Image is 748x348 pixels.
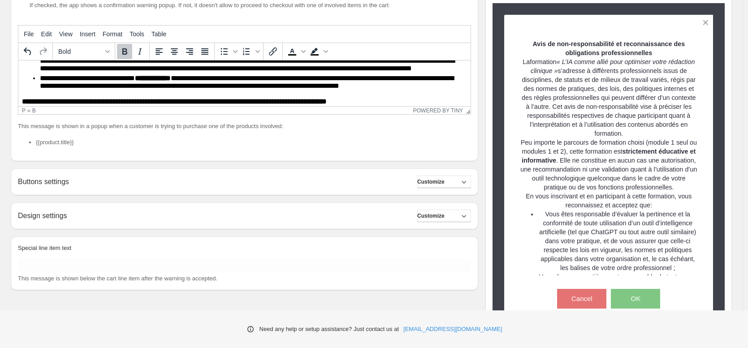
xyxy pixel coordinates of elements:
[18,177,69,186] h2: Buttons settings
[55,44,113,59] button: Formats
[417,178,445,185] span: Customize
[403,325,502,334] a: [EMAIL_ADDRESS][DOMAIN_NAME]
[36,138,471,147] li: {{product.title}}
[533,40,685,56] strong: Avis de non-responsabilité et reconnaissance des obligations professionnelles
[35,44,51,59] button: Redo
[30,2,389,9] span: If checked, the app shows a confirmation warning popup. If not, it doesn't allow to proceed to ch...
[520,138,698,192] p: Peu importe le parcours de formation choisi (module 1 seul ou modules 1 et 2), cette formation es...
[59,30,73,38] span: View
[265,44,281,59] button: Insert/edit link
[307,44,329,59] div: Background color
[239,44,261,59] div: Numbered list
[58,48,102,55] span: Bold
[130,30,144,38] span: Tools
[80,30,95,38] span: Insert
[520,57,698,138] p: La formation s’adresse à différents professionnels issus de disciplines, de statuts et de milieux...
[20,44,35,59] button: Undo
[538,272,698,317] li: Vous demeurez entièrement responsable de tout usage que vous ferez de ces outils, ainsi que de la...
[18,60,471,106] iframe: Rich Text Area
[18,275,217,282] span: This message is shown below the cart line item after the warning is accepted.
[417,210,471,222] button: Customize
[22,107,26,114] div: p
[32,107,36,114] div: b
[216,44,239,59] div: Bullet list
[27,107,30,114] div: »
[538,210,698,272] li: Vous êtes responsable d’évaluer la pertinence et la conformité de toute utilisation d’un outil d’...
[417,212,445,219] span: Customize
[167,44,182,59] button: Align center
[463,107,471,114] div: Resize
[285,44,307,59] div: Text color
[132,44,147,59] button: Italic
[413,107,463,114] a: Powered by Tiny
[182,44,197,59] button: Align right
[18,245,71,251] span: Special line item text
[41,30,52,38] span: Edit
[531,58,695,74] em: « L’IA comme allié pour optimiser votre rédaction clinique »
[18,211,67,220] h2: Design settings
[103,30,122,38] span: Format
[151,44,167,59] button: Align left
[18,122,471,131] p: This message is shown in a popup when a customer is trying to purchase one of the products involved:
[417,176,471,188] button: Customize
[117,44,132,59] button: Bold
[197,44,212,59] button: Justify
[151,30,166,38] span: Table
[611,289,660,309] button: OK
[24,30,34,38] span: File
[557,289,606,309] button: Cancel
[520,192,698,210] p: En vous inscrivant et en participant à cette formation, vous reconnaissez et acceptez que:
